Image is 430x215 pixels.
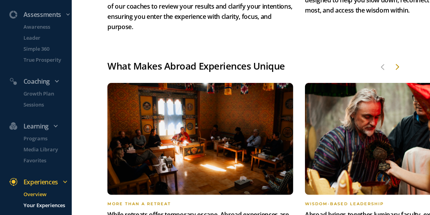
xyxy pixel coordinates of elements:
p: Favorites [24,156,70,164]
a: Favorites [14,156,72,164]
a: Sessions [14,101,72,108]
h1: What Makes Abroad Experiences Unique [107,59,394,74]
div: Learning [5,121,75,131]
img: StaticHighlights1.png [107,83,293,195]
p: Sessions [24,101,70,108]
a: True Prosperity [14,56,72,64]
div: Experiences [5,177,75,187]
p: Overview [24,190,70,198]
p: Programs [24,134,70,142]
div: Assessments [5,9,75,20]
a: Media Library [14,145,72,153]
a: Leader [14,34,72,42]
div: Coaching [5,76,75,86]
a: Overview [14,190,72,198]
a: Simple 360 [14,45,72,53]
p: Your Experiences [24,201,70,209]
h4: More than a Retreat [107,195,293,206]
a: Growth Plan [14,90,72,97]
p: True Prosperity [24,56,70,64]
a: Awareness [14,23,72,31]
a: Programs [14,134,72,142]
a: Your Experiences [14,201,72,209]
p: Simple 360 [24,45,70,53]
p: Growth Plan [24,90,70,97]
p: Media Library [24,145,70,153]
p: Leader [24,34,70,42]
p: Awareness [24,23,70,31]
